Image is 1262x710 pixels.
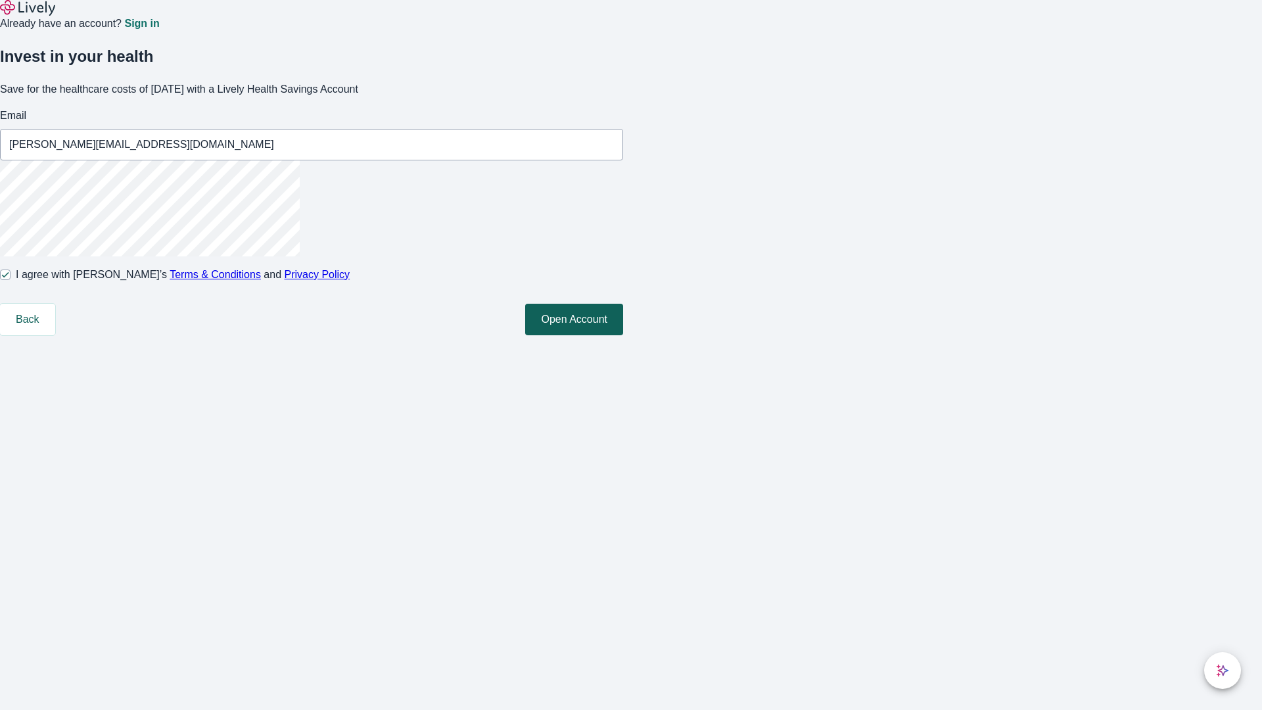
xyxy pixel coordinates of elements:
[170,269,261,280] a: Terms & Conditions
[124,18,159,29] a: Sign in
[1216,664,1229,677] svg: Lively AI Assistant
[285,269,350,280] a: Privacy Policy
[16,267,350,283] span: I agree with [PERSON_NAME]’s and
[1204,652,1241,689] button: chat
[525,304,623,335] button: Open Account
